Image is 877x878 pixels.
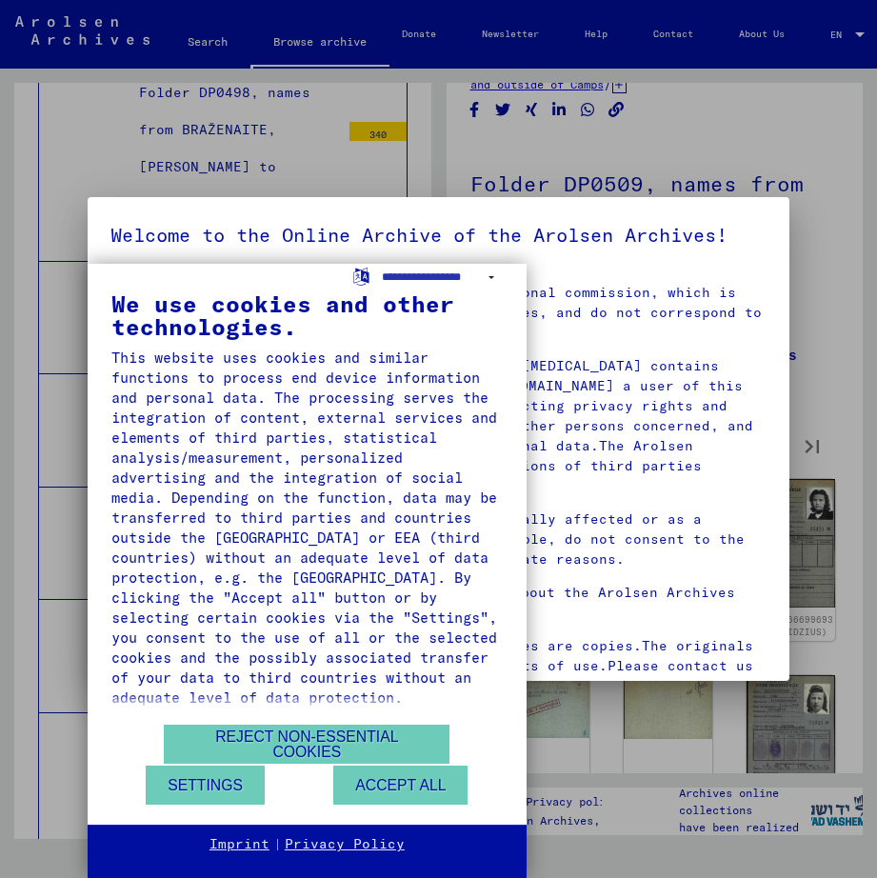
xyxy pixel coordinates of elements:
a: Imprint [209,835,269,854]
button: Settings [146,766,265,805]
a: Privacy Policy [285,835,405,854]
div: This website uses cookies and similar functions to process end device information and personal da... [111,348,503,708]
button: Accept all [333,766,468,805]
button: Reject non-essential cookies [164,725,449,764]
div: We use cookies and other technologies. [111,292,503,338]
